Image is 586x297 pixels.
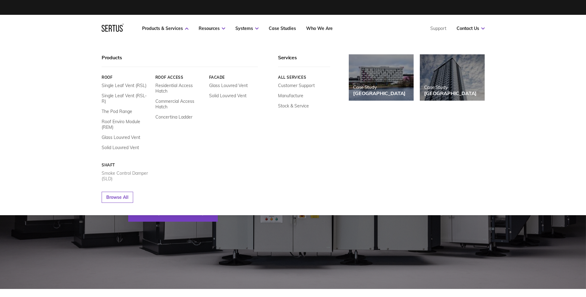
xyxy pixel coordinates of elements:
a: Shaft [102,163,151,167]
a: Glass Louvred Vent [209,83,247,88]
a: Case Study[GEOGRAPHIC_DATA] [349,54,414,101]
a: The Pod Range [102,109,132,114]
div: Services [278,54,330,67]
a: Roof Access [155,75,204,80]
div: [GEOGRAPHIC_DATA] [353,90,406,96]
div: Case Study [424,84,477,90]
a: Solid Louvred Vent [102,145,139,150]
a: Commercial Access Hatch [155,98,204,110]
a: Products & Services [142,26,188,31]
a: Support [430,26,446,31]
iframe: Chat Widget [475,225,586,297]
a: All services [278,75,330,80]
a: Residential Access Hatch [155,83,204,94]
a: Single Leaf Vent (RSL-R) [102,93,151,104]
a: Customer Support [278,83,315,88]
a: Browse All [102,192,133,203]
a: Stock & Service [278,103,309,109]
div: Case Study [353,84,406,90]
a: Concertina Ladder [155,114,192,120]
div: Products [102,54,258,67]
a: Glass Louvred Vent [102,135,140,140]
a: Facade [209,75,258,80]
a: Case Studies [269,26,296,31]
a: Contact Us [457,26,485,31]
a: Solid Louvred Vent [209,93,246,98]
a: Case Study[GEOGRAPHIC_DATA] [420,54,485,101]
a: Single Leaf Vent (RSL) [102,83,146,88]
a: Manufacture [278,93,303,98]
a: Roof Enviro Module (REM) [102,119,151,130]
a: Resources [199,26,225,31]
a: Who We Are [306,26,333,31]
div: [GEOGRAPHIC_DATA] [424,90,477,96]
a: Systems [235,26,259,31]
a: Roof [102,75,151,80]
a: Smoke Control Damper (SLD) [102,170,151,182]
